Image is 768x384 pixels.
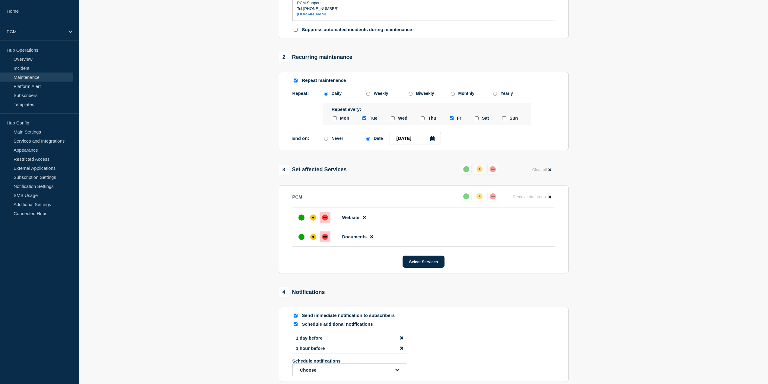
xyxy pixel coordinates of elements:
p: End on: [292,136,323,141]
p: Tel [PHONE_NUMBER] [297,6,550,11]
span: 4 [279,287,289,297]
button: open dropdown [292,363,407,376]
input: Date [366,137,370,141]
div: up [298,215,304,221]
input: saturday checkbox [475,116,479,120]
div: Never [332,136,343,141]
input: Daily [324,92,328,96]
div: down [322,234,328,240]
input: tuesday checkbox [362,116,366,120]
p: Suppress automated incidents during maintenance [302,27,412,33]
input: Biweekly [409,92,413,96]
input: YYYY-MM-DD [390,132,441,144]
button: disable notification 1 hour before [400,346,403,351]
p: Repeat maintenance [302,78,346,83]
button: Clear all [528,164,555,176]
input: sunday checkbox [502,116,506,120]
li: 1 hour before [292,343,407,353]
input: thursday checkbox [421,116,425,120]
div: down [490,166,496,172]
div: Set affected Services [279,165,347,175]
input: Yearly [493,92,497,96]
li: 1 day before [292,333,407,343]
button: up [461,191,472,202]
span: 2 [279,52,289,62]
div: Yearly [501,91,513,96]
p: Schedule additional notifications [302,321,399,327]
input: Monthly [451,92,455,96]
div: Monthly [458,91,475,96]
div: affected [310,234,316,240]
div: down [322,215,328,221]
span: Mon [340,115,349,121]
div: affected [476,193,483,199]
button: affected [474,164,485,175]
div: Notifications [279,287,325,297]
p: PCM Support [297,0,550,6]
span: Website [342,215,359,220]
p: Schedule notifications [292,358,389,363]
button: down [487,164,498,175]
input: friday checkbox [450,116,454,120]
button: down [487,191,498,202]
span: Documents [342,234,367,239]
span: Sun [509,115,518,121]
button: Remove the group [509,191,555,203]
div: Date [374,136,383,141]
span: Wed [398,115,407,121]
input: Schedule additional notifications [294,322,298,326]
span: Tue [370,115,378,121]
input: Repeat maintenance [294,79,298,82]
input: Never [324,137,328,141]
span: Fr [457,115,461,121]
span: 3 [279,165,289,175]
div: affected [476,166,483,172]
p: Repeat every: [332,107,522,112]
input: Suppress automated incidents during maintenance [294,28,298,32]
button: disable notification 1 day before [400,335,403,340]
button: affected [474,191,485,202]
span: Remove the group [513,195,546,199]
p: Send immediate notification to subscribers [302,313,399,318]
input: Weekly [366,92,370,96]
div: Biweekly [416,91,434,96]
input: monday checkbox [333,116,337,120]
div: up [463,166,469,172]
p: PCM [292,194,302,199]
input: Send immediate notification to subscribers [294,314,298,318]
div: up [463,193,469,199]
div: down [490,193,496,199]
div: up [298,234,304,240]
span: Sat [482,115,489,121]
button: Select Services [403,256,445,268]
input: wednesday checkbox [391,116,395,120]
p: PCM [7,29,65,34]
div: affected [310,215,316,221]
button: up [461,164,472,175]
div: Recurring maintenance [279,52,352,62]
a: [DOMAIN_NAME] [297,12,329,16]
div: Daily [332,91,342,96]
div: Weekly [374,91,388,96]
span: Thu [428,115,436,121]
p: Repeat: [292,91,323,96]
